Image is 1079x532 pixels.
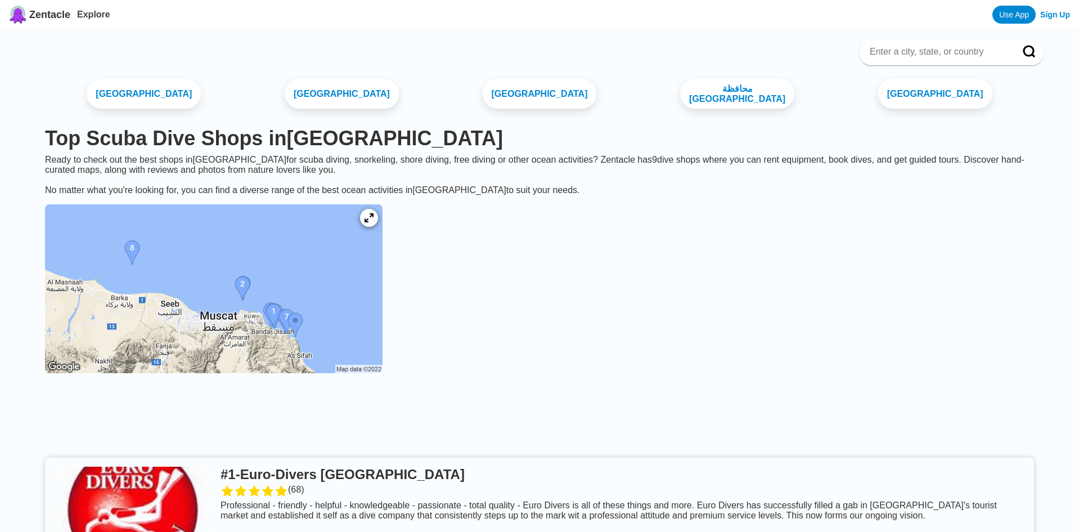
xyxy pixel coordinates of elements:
[869,46,1007,57] input: Enter a city, state, or country
[9,6,70,24] a: Zentacle logoZentacle
[878,79,992,109] a: [GEOGRAPHIC_DATA]
[483,79,597,109] a: [GEOGRAPHIC_DATA]
[36,195,392,385] a: Oman dive site map
[45,204,383,373] img: Oman dive site map
[87,79,201,109] a: [GEOGRAPHIC_DATA]
[680,79,794,109] a: محافظة [GEOGRAPHIC_DATA]
[992,6,1036,24] a: Use App
[29,9,70,21] span: Zentacle
[1040,10,1070,19] a: Sign Up
[45,127,1034,150] h1: Top Scuba Dive Shops in [GEOGRAPHIC_DATA]
[77,10,110,19] a: Explore
[285,79,399,109] a: [GEOGRAPHIC_DATA]
[36,155,1043,195] div: Ready to check out the best shops in [GEOGRAPHIC_DATA] for scuba diving, snorkeling, shore diving...
[9,6,27,24] img: Zentacle logo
